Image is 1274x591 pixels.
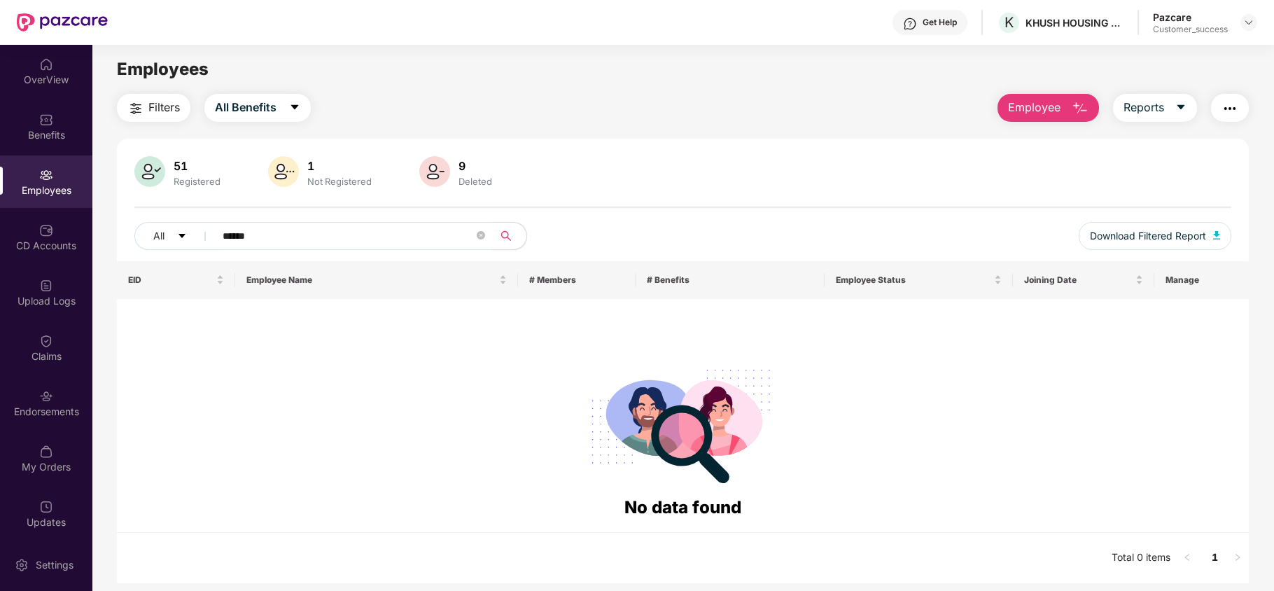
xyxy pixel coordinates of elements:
[1079,222,1231,250] button: Download Filtered Report
[1154,261,1249,299] th: Manage
[215,99,276,116] span: All Benefits
[1153,11,1228,24] div: Pazcare
[1013,261,1154,299] th: Joining Date
[128,274,213,286] span: EID
[477,231,485,239] span: close-circle
[1025,16,1123,29] div: KHUSH HOUSING FINANCE PRIVATE LIMITED
[1008,99,1060,116] span: Employee
[836,274,991,286] span: Employee Status
[31,558,78,572] div: Settings
[1213,231,1220,239] img: svg+xml;base64,PHN2ZyB4bWxucz0iaHR0cDovL3d3dy53My5vcmcvMjAwMC9zdmciIHhtbG5zOnhsaW5rPSJodHRwOi8vd3...
[39,445,53,459] img: svg+xml;base64,PHN2ZyBpZD0iTXlfT3JkZXJzIiBkYXRhLW5hbWU9Ik15IE9yZGVycyIgeG1sbnM9Imh0dHA6Ly93d3cudz...
[492,222,527,250] button: search
[1113,94,1197,122] button: Reportscaret-down
[997,94,1099,122] button: Employee
[477,230,485,243] span: close-circle
[1090,228,1206,244] span: Download Filtered Report
[39,57,53,71] img: svg+xml;base64,PHN2ZyBpZD0iSG9tZSIgeG1sbnM9Imh0dHA6Ly93d3cudzMub3JnLzIwMDAvc3ZnIiB3aWR0aD0iMjAiIG...
[1204,547,1226,569] li: 1
[1004,14,1014,31] span: K
[825,261,1013,299] th: Employee Status
[1233,553,1242,562] span: right
[39,389,53,403] img: svg+xml;base64,PHN2ZyBpZD0iRW5kb3JzZW1lbnRzIiB4bWxucz0iaHR0cDovL3d3dy53My5vcmcvMjAwMC9zdmciIHdpZH...
[1123,99,1164,116] span: Reports
[134,156,165,187] img: svg+xml;base64,PHN2ZyB4bWxucz0iaHR0cDovL3d3dy53My5vcmcvMjAwMC9zdmciIHhtbG5zOnhsaW5rPSJodHRwOi8vd3...
[1072,100,1088,117] img: svg+xml;base64,PHN2ZyB4bWxucz0iaHR0cDovL3d3dy53My5vcmcvMjAwMC9zdmciIHhtbG5zOnhsaW5rPSJodHRwOi8vd3...
[1176,547,1198,569] li: Previous Page
[456,176,495,187] div: Deleted
[39,279,53,293] img: svg+xml;base64,PHN2ZyBpZD0iVXBsb2FkX0xvZ3MiIGRhdGEtbmFtZT0iVXBsb2FkIExvZ3MiIHhtbG5zPSJodHRwOi8vd3...
[134,222,220,250] button: Allcaret-down
[177,231,187,242] span: caret-down
[171,176,223,187] div: Registered
[39,500,53,514] img: svg+xml;base64,PHN2ZyBpZD0iVXBkYXRlZCIgeG1sbnM9Imh0dHA6Ly93d3cudzMub3JnLzIwMDAvc3ZnIiB3aWR0aD0iMj...
[923,17,957,28] div: Get Help
[153,228,164,244] span: All
[1112,547,1170,569] li: Total 0 items
[1183,553,1191,562] span: left
[636,261,824,299] th: # Benefits
[419,156,450,187] img: svg+xml;base64,PHN2ZyB4bWxucz0iaHR0cDovL3d3dy53My5vcmcvMjAwMC9zdmciIHhtbG5zOnhsaW5rPSJodHRwOi8vd3...
[117,261,234,299] th: EID
[1176,547,1198,569] button: left
[456,159,495,173] div: 9
[148,99,180,116] span: Filters
[1153,24,1228,35] div: Customer_success
[204,94,311,122] button: All Benefitscaret-down
[117,59,209,79] span: Employees
[171,159,223,173] div: 51
[1226,547,1249,569] button: right
[39,223,53,237] img: svg+xml;base64,PHN2ZyBpZD0iQ0RfQWNjb3VudHMiIGRhdGEtbmFtZT0iQ0QgQWNjb3VudHMiIHhtbG5zPSJodHRwOi8vd3...
[235,261,518,299] th: Employee Name
[304,176,374,187] div: Not Registered
[518,261,636,299] th: # Members
[268,156,299,187] img: svg+xml;base64,PHN2ZyB4bWxucz0iaHR0cDovL3d3dy53My5vcmcvMjAwMC9zdmciIHhtbG5zOnhsaW5rPSJodHRwOi8vd3...
[1226,547,1249,569] li: Next Page
[624,497,741,517] span: No data found
[1024,274,1133,286] span: Joining Date
[1243,17,1254,28] img: svg+xml;base64,PHN2ZyBpZD0iRHJvcGRvd24tMzJ4MzIiIHhtbG5zPSJodHRwOi8vd3d3LnczLm9yZy8yMDAwL3N2ZyIgd2...
[39,334,53,348] img: svg+xml;base64,PHN2ZyBpZD0iQ2xhaW0iIHhtbG5zPSJodHRwOi8vd3d3LnczLm9yZy8yMDAwL3N2ZyIgd2lkdGg9IjIwIi...
[289,102,300,114] span: caret-down
[492,230,519,242] span: search
[15,558,29,572] img: svg+xml;base64,PHN2ZyBpZD0iU2V0dGluZy0yMHgyMCIgeG1sbnM9Imh0dHA6Ly93d3cudzMub3JnLzIwMDAvc3ZnIiB3aW...
[39,168,53,182] img: svg+xml;base64,PHN2ZyBpZD0iRW1wbG95ZWVzIiB4bWxucz0iaHR0cDovL3d3dy53My5vcmcvMjAwMC9zdmciIHdpZHRoPS...
[1175,102,1186,114] span: caret-down
[304,159,374,173] div: 1
[39,113,53,127] img: svg+xml;base64,PHN2ZyBpZD0iQmVuZWZpdHMiIHhtbG5zPSJodHRwOi8vd3d3LnczLm9yZy8yMDAwL3N2ZyIgd2lkdGg9Ij...
[246,274,496,286] span: Employee Name
[127,100,144,117] img: svg+xml;base64,PHN2ZyB4bWxucz0iaHR0cDovL3d3dy53My5vcmcvMjAwMC9zdmciIHdpZHRoPSIyNCIgaGVpZ2h0PSIyNC...
[903,17,917,31] img: svg+xml;base64,PHN2ZyBpZD0iSGVscC0zMngzMiIgeG1sbnM9Imh0dHA6Ly93d3cudzMub3JnLzIwMDAvc3ZnIiB3aWR0aD...
[17,13,108,32] img: New Pazcare Logo
[1204,547,1226,568] a: 1
[117,94,190,122] button: Filters
[1221,100,1238,117] img: svg+xml;base64,PHN2ZyB4bWxucz0iaHR0cDovL3d3dy53My5vcmcvMjAwMC9zdmciIHdpZHRoPSIyNCIgaGVpZ2h0PSIyNC...
[582,352,783,494] img: svg+xml;base64,PHN2ZyB4bWxucz0iaHR0cDovL3d3dy53My5vcmcvMjAwMC9zdmciIHdpZHRoPSIyODgiIGhlaWdodD0iMj...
